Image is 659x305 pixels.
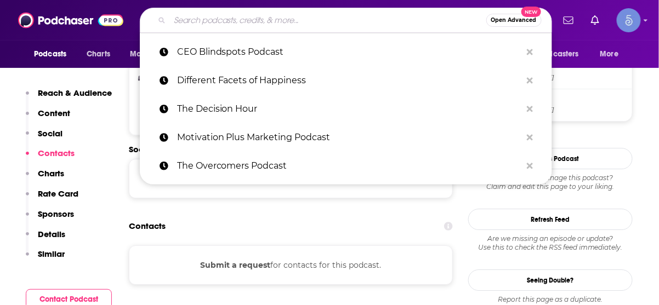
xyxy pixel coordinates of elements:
button: open menu [519,44,595,65]
button: Similar [26,249,65,269]
h2: Contacts [129,216,166,237]
button: Social [26,128,63,148]
span: Podcasts [34,47,66,62]
p: Social [38,128,63,139]
button: Reach & Audience [26,88,112,108]
p: Details [38,229,65,239]
a: Show notifications dropdown [587,11,604,30]
p: Different Facets of Happiness [177,66,521,95]
p: The Decision Hour [177,95,521,123]
p: Reach & Audience [38,88,112,98]
span: Charts [87,47,110,62]
div: Report this page as a duplicate. [468,295,633,304]
button: Details [26,229,65,249]
button: open menu [122,44,183,65]
button: Submit a request [201,259,271,271]
span: Monitoring [130,47,169,62]
p: The Overcomers Podcast [177,152,521,180]
button: Contacts [26,148,75,168]
button: Refresh Feed [468,209,633,230]
a: Charts [79,44,117,65]
button: open menu [26,44,81,65]
a: The Overcomers Podcast [140,152,552,180]
button: Rate Card [26,188,78,209]
p: Contacts [38,148,75,158]
img: Podchaser - Follow, Share and Rate Podcasts [18,10,123,31]
span: RSS Feed [501,95,628,105]
div: Search podcasts, credits, & more... [140,8,552,33]
a: Different Facets of Happiness [140,66,552,95]
a: Motivation Plus Marketing Podcast [140,123,552,152]
img: User Profile [617,8,641,32]
button: Open AdvancedNew [486,14,542,27]
span: Logged in as Spiral5-G1 [617,8,641,32]
button: Content [26,108,70,128]
button: Sponsors [26,209,74,229]
div: for contacts for this podcast. [129,245,453,285]
div: Are we missing an episode or update? Use this to check the RSS feed immediately. [468,234,633,252]
a: CEO Blindspots Podcast [140,38,552,66]
input: Search podcasts, credits, & more... [170,11,486,29]
p: Motivation Plus Marketing Podcast [177,123,521,152]
span: Do you host or manage this podcast? [468,174,633,182]
span: anchor.fm [501,106,628,114]
button: Charts [26,168,64,188]
span: Open Advanced [491,18,537,23]
div: Claim and edit this page to your liking. [468,174,633,191]
a: The Decision Hour [140,95,552,123]
p: Content [38,108,70,118]
p: Rate Card [38,188,78,199]
span: For Podcasters [526,47,579,62]
button: open menu [593,44,633,65]
p: Charts [38,168,64,179]
button: Show profile menu [617,8,641,32]
div: This podcast does not have social handles yet. [129,159,453,198]
span: New [521,7,541,17]
p: CEO Blindspots Podcast [177,38,521,66]
span: Official Website [501,63,628,73]
p: Sponsors [38,209,74,219]
span: More [600,47,619,62]
p: Similar [38,249,65,259]
a: Seeing Double? [468,269,633,291]
span: ceoblindspots.com [501,73,628,82]
a: Show notifications dropdown [559,11,578,30]
h2: Socials [129,144,453,154]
